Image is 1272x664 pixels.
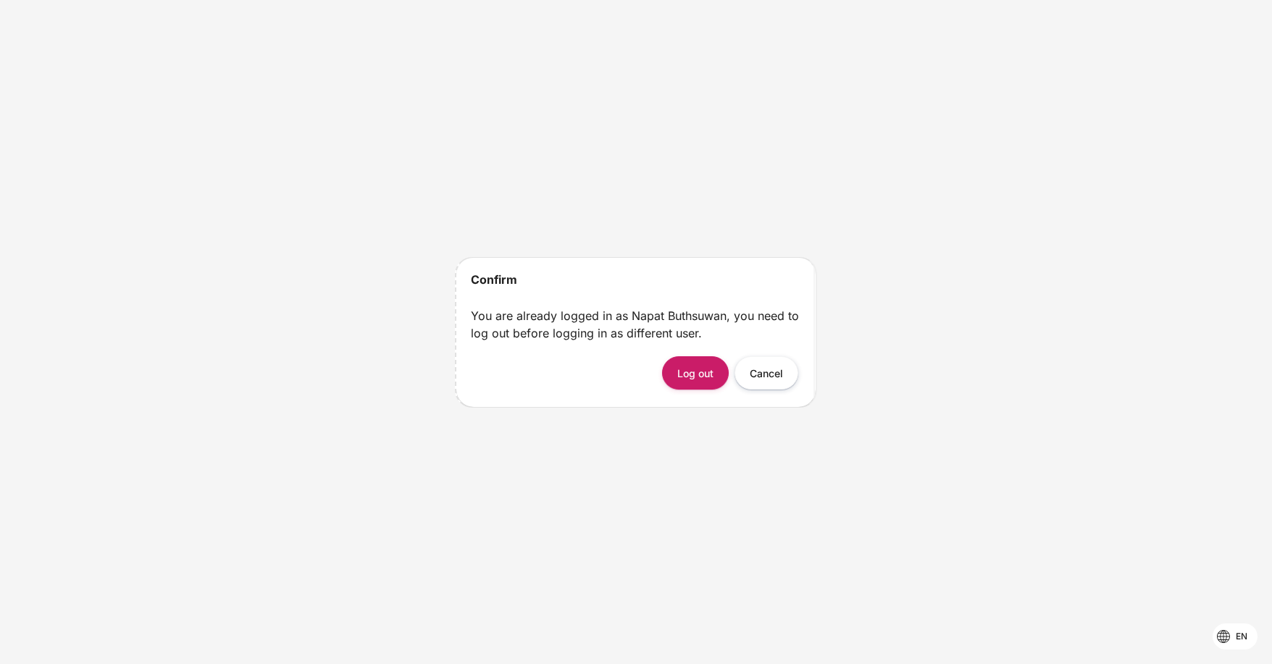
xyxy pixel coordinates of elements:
p: You are already logged in as Napat Buthsuwan, you need to log out before logging in as different ... [471,307,801,342]
button: Log out [662,356,729,389]
button: Languages [1213,623,1258,650]
button: Cancel [735,356,798,389]
h4: Confirm [471,272,517,287]
span: en [1236,630,1247,643]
